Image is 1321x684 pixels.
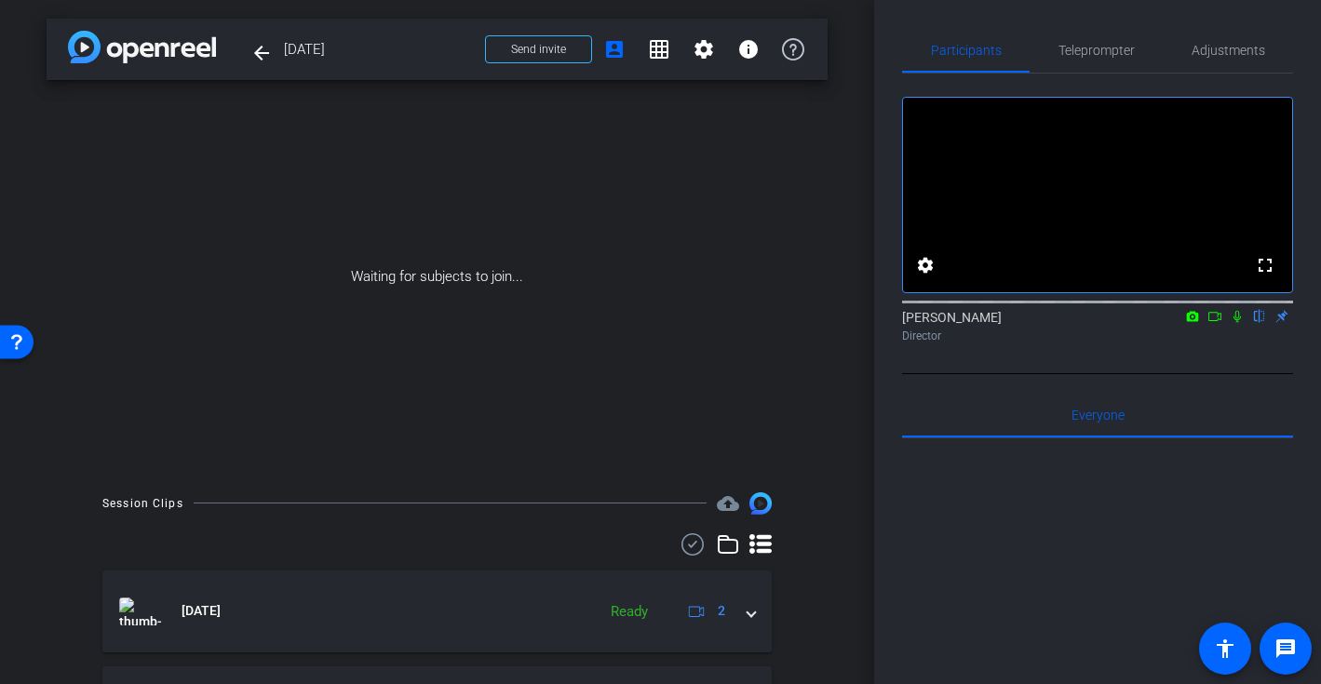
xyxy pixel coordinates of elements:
[693,38,715,60] mat-icon: settings
[1248,307,1271,324] mat-icon: flip
[485,35,592,63] button: Send invite
[902,328,1293,344] div: Director
[902,308,1293,344] div: [PERSON_NAME]
[1192,44,1265,57] span: Adjustments
[511,42,566,57] span: Send invite
[102,494,183,513] div: Session Clips
[250,42,273,64] mat-icon: arrow_back
[931,44,1002,57] span: Participants
[68,31,216,63] img: app-logo
[102,570,772,652] mat-expansion-panel-header: thumb-nail[DATE]Ready2
[717,492,739,515] span: Destinations for your clips
[182,601,221,621] span: [DATE]
[914,254,937,276] mat-icon: settings
[119,597,161,625] img: thumb-nail
[1214,637,1236,660] mat-icon: accessibility
[601,601,657,623] div: Ready
[603,38,626,60] mat-icon: account_box
[1274,637,1297,660] mat-icon: message
[1072,409,1125,422] span: Everyone
[737,38,760,60] mat-icon: info
[1254,254,1276,276] mat-icon: fullscreen
[749,492,772,515] img: Session clips
[718,601,725,621] span: 2
[648,38,670,60] mat-icon: grid_on
[717,492,739,515] mat-icon: cloud_upload
[47,80,828,474] div: Waiting for subjects to join...
[284,31,474,68] span: [DATE]
[1058,44,1135,57] span: Teleprompter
